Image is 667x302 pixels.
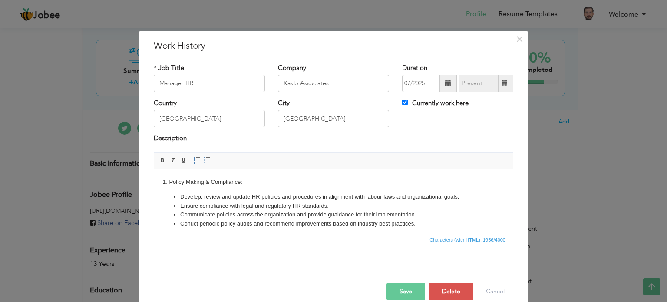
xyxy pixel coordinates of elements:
button: Delete [429,283,473,300]
li: Conuct periodic policy audits and recommend improvements based on industry best practices. [26,50,333,60]
label: Country [154,99,177,108]
a: Underline [179,156,188,165]
iframe: Rich Text Editor, workEditor [154,169,513,234]
span: × [516,31,523,47]
h3: Work History [154,40,513,53]
label: Company [278,63,306,73]
label: City [278,99,290,108]
li: Develep, review and update HR policies and procedures in alignment with labour laws and organizat... [26,23,333,33]
label: * Job Title [154,63,184,73]
a: Insert/Remove Bulleted List [202,156,212,165]
label: Currently work here [402,99,469,108]
button: Close [512,32,526,46]
input: Currently work here [402,100,408,105]
label: Description [154,134,187,143]
label: Duration [402,63,427,73]
a: Italic [168,156,178,165]
input: Present [459,75,499,92]
body: 1. Policy Making & Compliance: 2. Recruitment & Selection: 3. Training & Development: 4. HRIS / E... [9,9,350,285]
a: Bold [158,156,168,165]
span: Characters (with HTML): 1956/4000 [428,236,507,244]
li: Ensure compliance with legal and regulatory HR standards. [26,33,333,42]
input: From [402,75,439,92]
div: Statistics [428,236,508,244]
a: Insert/Remove Numbered List [192,156,201,165]
button: Cancel [477,283,513,300]
button: Save [386,283,425,300]
li: Communicate policies across the organization and provide guaidance for their implementation. [26,41,333,50]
